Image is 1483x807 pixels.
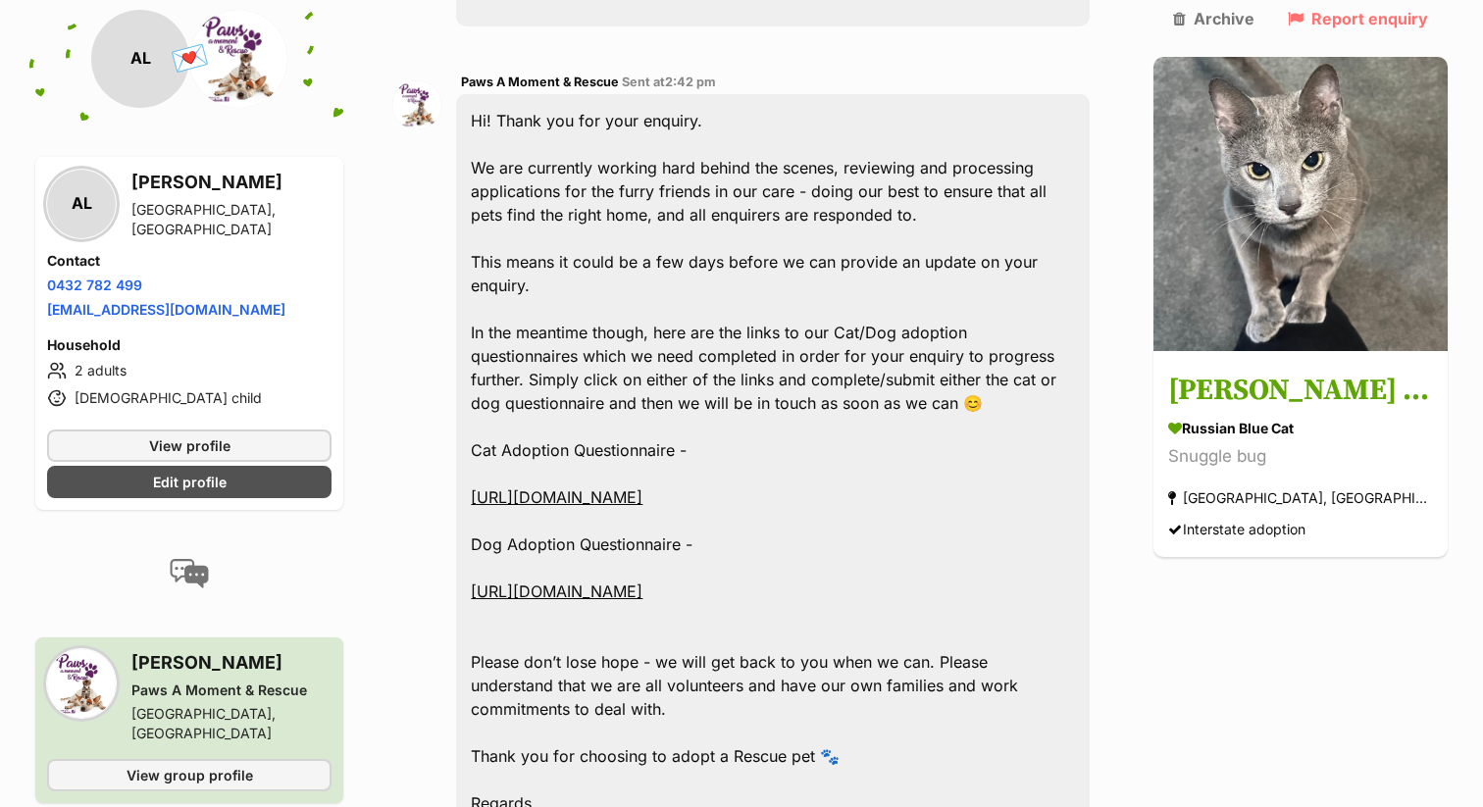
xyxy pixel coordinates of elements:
div: [GEOGRAPHIC_DATA], [GEOGRAPHIC_DATA] [131,704,332,743]
h4: Contact [47,251,332,271]
a: View profile [47,429,332,462]
a: Archive [1173,10,1254,27]
div: [GEOGRAPHIC_DATA], [GEOGRAPHIC_DATA] [1168,485,1433,512]
a: [PERSON_NAME] 😻🧵🧶 Russian Blue Cat Snuggle bug [GEOGRAPHIC_DATA], [GEOGRAPHIC_DATA] Interstate ad... [1153,355,1448,558]
h4: Household [47,335,332,355]
img: conversation-icon-4a6f8262b818ee0b60e3300018af0b2d0b884aa5de6e9bcb8d3d4eeb1a70a7c4.svg [170,559,209,588]
img: Paws A Moment & Rescue profile pic [47,649,116,718]
div: AL [91,10,189,108]
h3: [PERSON_NAME] [131,649,332,677]
li: 2 adults [47,359,332,382]
a: [URL][DOMAIN_NAME] [471,487,642,507]
a: 0432 782 499 [47,277,142,293]
img: Paws A Moment & Rescue profile pic [189,10,287,108]
a: Report enquiry [1288,10,1428,27]
div: AL [47,170,116,238]
h3: [PERSON_NAME] [131,169,332,196]
div: Interstate adoption [1168,517,1305,543]
li: [DEMOGRAPHIC_DATA] child [47,386,332,410]
div: Snuggle bug [1168,444,1433,471]
div: [GEOGRAPHIC_DATA], [GEOGRAPHIC_DATA] [131,200,332,239]
div: Russian Blue Cat [1168,419,1433,439]
div: Paws A Moment & Rescue [131,681,332,700]
img: Nikolai 😻🧵🧶 [1153,57,1448,351]
span: Sent at [622,75,716,89]
span: Edit profile [153,472,227,492]
span: Paws A Moment & Rescue [461,75,619,89]
a: View group profile [47,759,332,791]
h3: [PERSON_NAME] 😻🧵🧶 [1168,370,1433,414]
span: 💌 [168,38,212,80]
span: 2:42 pm [665,75,716,89]
a: [EMAIL_ADDRESS][DOMAIN_NAME] [47,301,285,318]
a: Edit profile [47,466,332,498]
span: View profile [149,435,230,456]
span: View group profile [127,765,253,785]
img: Paws A Moment & Rescue profile pic [392,80,441,129]
a: [URL][DOMAIN_NAME] [471,581,642,601]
